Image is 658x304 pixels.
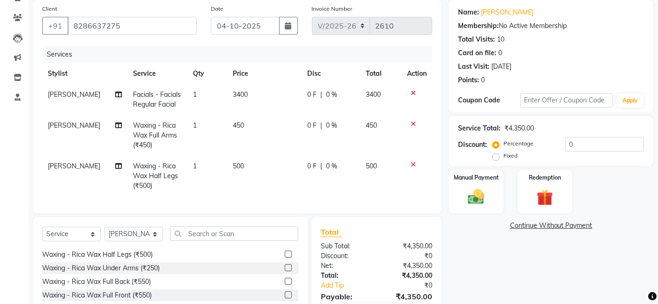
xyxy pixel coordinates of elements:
[170,226,298,241] input: Search or Scan
[193,90,197,99] span: 1
[42,277,151,287] div: Waxing - Rica Wax Full Back (₹550)
[42,63,127,84] th: Stylist
[314,241,377,251] div: Sub Total:
[43,46,439,63] div: Services
[458,21,644,31] div: No Active Membership
[366,162,377,170] span: 500
[233,90,248,99] span: 3400
[377,271,439,281] div: ₹4,350.00
[133,121,177,149] span: Waxing - Rica Wax Full Arms (₹450)
[314,291,377,302] div: Payable:
[458,140,487,150] div: Discount:
[42,290,152,300] div: Waxing - Rica Wax Full Front (₹550)
[458,35,495,44] div: Total Visits:
[187,63,227,84] th: Qty
[454,174,499,182] label: Manual Payment
[451,221,651,231] a: Continue Without Payment
[481,7,533,17] a: [PERSON_NAME]
[529,174,561,182] label: Redemption
[498,48,502,58] div: 0
[458,95,520,105] div: Coupon Code
[133,90,181,109] span: Facials - Facials Regular Facial
[504,123,534,133] div: ₹4,350.00
[48,121,100,130] span: [PERSON_NAME]
[458,48,496,58] div: Card on file:
[312,5,353,13] label: Invoice Number
[326,161,337,171] span: 0 %
[387,281,440,290] div: ₹0
[377,261,439,271] div: ₹4,350.00
[193,121,197,130] span: 1
[307,121,317,130] span: 0 F
[321,227,342,237] span: Total
[42,263,160,273] div: Waxing - Rica Wax Under Arms (₹250)
[133,162,178,190] span: Waxing - Rica Wax Half Legs (₹500)
[503,139,533,148] label: Percentage
[326,90,337,100] span: 0 %
[463,188,489,207] img: _cash.svg
[458,123,501,133] div: Service Total:
[458,7,479,17] div: Name:
[314,261,377,271] div: Net:
[377,251,439,261] div: ₹0
[458,62,489,72] div: Last Visit:
[377,241,439,251] div: ₹4,350.00
[360,63,401,84] th: Total
[497,35,504,44] div: 10
[127,63,187,84] th: Service
[366,121,377,130] span: 450
[401,63,432,84] th: Action
[211,5,223,13] label: Date
[377,291,439,302] div: ₹4,350.00
[520,93,613,108] input: Enter Offer / Coupon Code
[42,250,153,260] div: Waxing - Rica Wax Half Legs (₹500)
[307,161,317,171] span: 0 F
[320,161,322,171] span: |
[314,271,377,281] div: Total:
[320,90,322,100] span: |
[481,75,485,85] div: 0
[314,251,377,261] div: Discount:
[48,162,100,170] span: [PERSON_NAME]
[48,90,100,99] span: [PERSON_NAME]
[314,281,387,290] a: Add Tip
[320,121,322,130] span: |
[42,5,57,13] label: Client
[326,121,337,130] span: 0 %
[302,63,360,84] th: Disc
[233,121,244,130] span: 450
[458,21,499,31] div: Membership:
[458,75,479,85] div: Points:
[491,62,511,72] div: [DATE]
[227,63,302,84] th: Price
[532,188,558,208] img: _gift.svg
[67,17,197,35] input: Search by Name/Mobile/Email/Code
[366,90,381,99] span: 3400
[42,17,68,35] button: +91
[503,152,518,160] label: Fixed
[233,162,244,170] span: 500
[193,162,197,170] span: 1
[307,90,317,100] span: 0 F
[617,94,643,108] button: Apply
